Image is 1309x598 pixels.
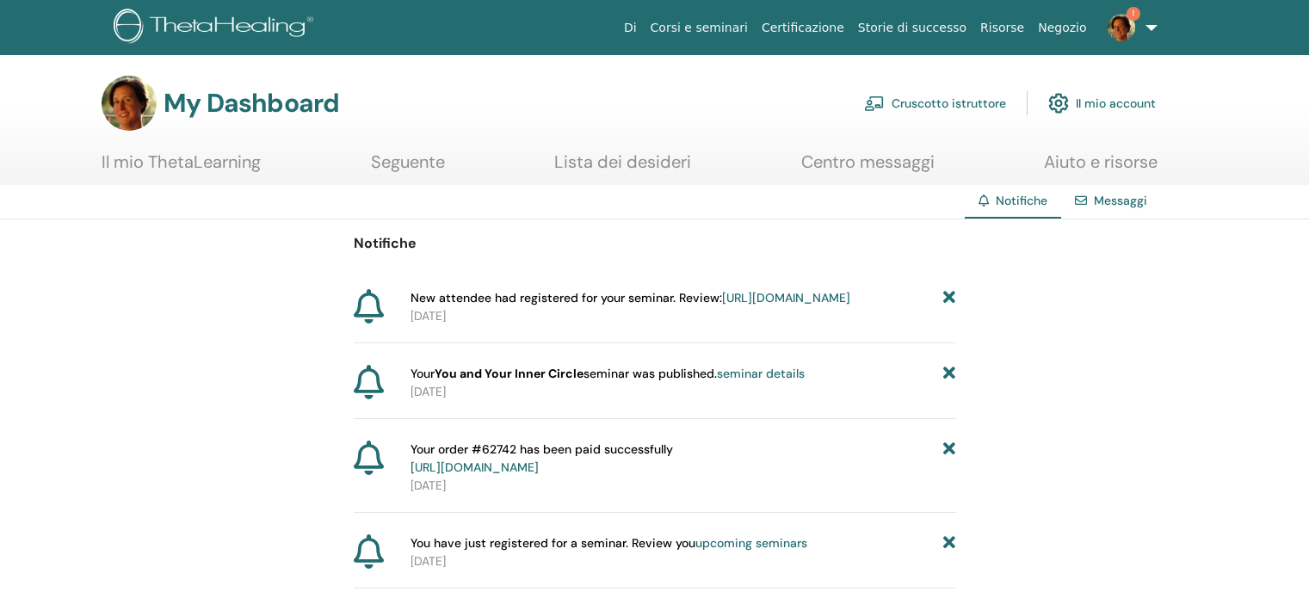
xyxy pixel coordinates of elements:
a: Certificazione [755,12,851,44]
p: [DATE] [411,383,956,401]
img: default.jpg [102,76,157,131]
a: [URL][DOMAIN_NAME] [722,290,850,305]
h3: My Dashboard [164,88,339,119]
img: chalkboard-teacher.svg [864,96,885,111]
p: [DATE] [411,477,956,495]
span: New attendee had registered for your seminar. Review: [411,289,850,307]
a: Risorse [973,12,1031,44]
a: seminar details [717,366,805,381]
p: [DATE] [411,307,956,325]
a: Storie di successo [851,12,973,44]
img: default.jpg [1108,14,1135,41]
span: Your order #62742 has been paid successfully [411,441,673,477]
a: Messaggi [1094,193,1147,208]
img: logo.png [114,9,319,47]
a: Il mio account [1048,84,1156,122]
p: [DATE] [411,552,956,570]
a: Seguente [371,151,445,185]
a: Aiuto e risorse [1044,151,1158,185]
a: Cruscotto istruttore [864,84,1006,122]
a: Negozio [1031,12,1093,44]
img: cog.svg [1048,89,1069,118]
a: upcoming seminars [695,535,807,551]
span: 1 [1127,7,1140,21]
strong: You and Your Inner Circle [435,366,583,381]
a: Lista dei desideri [554,151,691,185]
p: Notifiche [354,233,956,254]
a: Corsi e seminari [644,12,755,44]
span: You have just registered for a seminar. Review you [411,534,807,552]
a: Di [617,12,644,44]
a: [URL][DOMAIN_NAME] [411,459,539,475]
a: Centro messaggi [801,151,935,185]
span: Your seminar was published. [411,365,805,383]
a: Il mio ThetaLearning [102,151,261,185]
span: Notifiche [996,193,1047,208]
